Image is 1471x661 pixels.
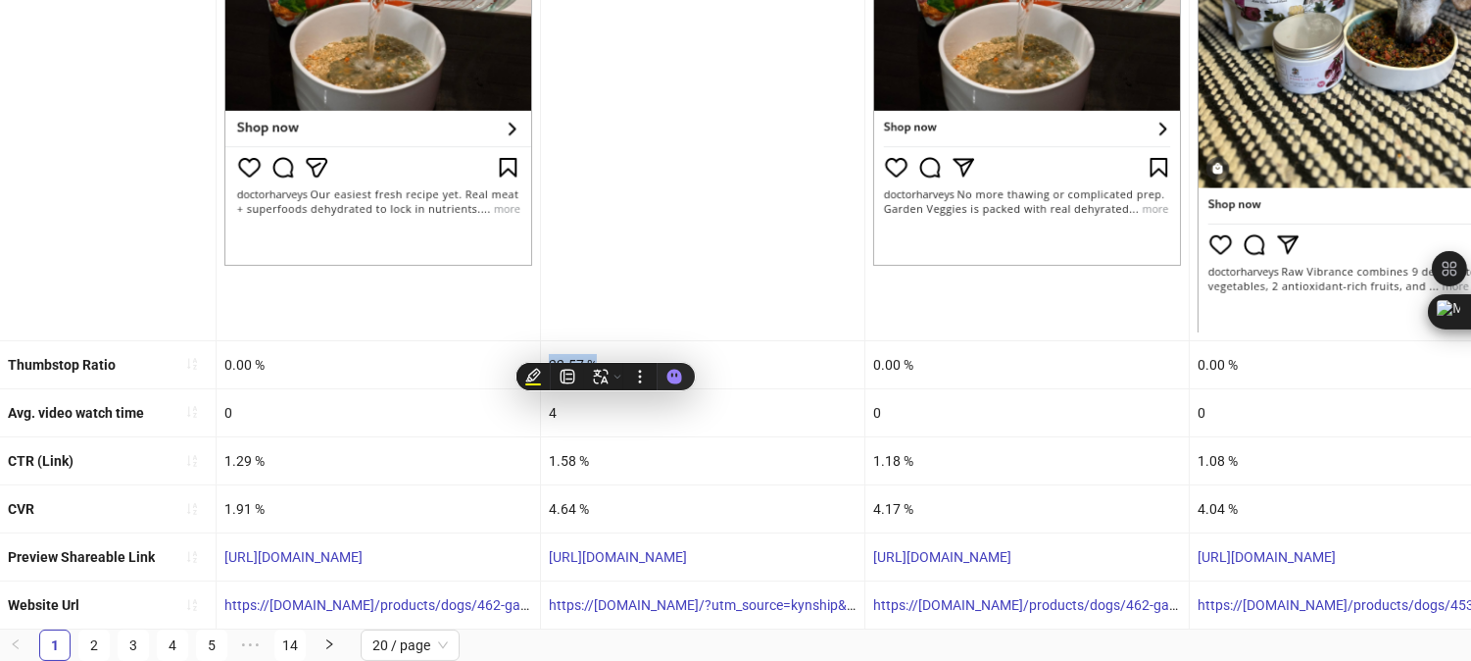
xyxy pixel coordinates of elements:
[314,630,345,661] button: right
[39,630,71,661] li: 1
[8,501,34,517] b: CVR
[217,437,540,484] div: 1.29 %
[274,630,306,661] li: 14
[323,638,335,650] span: right
[118,630,149,661] li: 3
[185,598,199,612] span: sort-ascending
[549,549,687,565] a: [URL][DOMAIN_NAME]
[541,389,864,436] div: 4
[8,549,155,565] b: Preview Shareable Link
[1198,549,1336,565] a: [URL][DOMAIN_NAME]
[8,597,79,613] b: Website Url
[873,549,1011,565] a: [URL][DOMAIN_NAME]
[865,389,1189,436] div: 0
[158,631,187,660] a: 4
[196,630,227,661] li: 5
[224,549,363,565] a: [URL][DOMAIN_NAME]
[217,341,540,388] div: 0.00 %
[8,357,116,373] b: Thumbstop Ratio
[185,357,199,371] span: sort-ascending
[197,631,226,660] a: 5
[79,631,109,660] a: 2
[217,389,540,436] div: 0
[185,405,199,419] span: sort-ascending
[541,341,864,388] div: 22.57 %
[10,638,22,650] span: left
[865,437,1189,484] div: 1.18 %
[217,485,540,533] div: 1.91 %
[8,405,144,421] b: Avg. video watch time
[40,631,70,660] a: 1
[78,630,110,661] li: 2
[119,631,148,660] a: 3
[541,437,864,484] div: 1.58 %
[235,630,267,661] li: Next 5 Pages
[275,631,305,660] a: 14
[185,454,199,468] span: sort-ascending
[372,631,448,660] span: 20 / page
[157,630,188,661] li: 4
[314,630,345,661] li: Next Page
[541,485,864,533] div: 4.64 %
[185,502,199,516] span: sort-ascending
[865,341,1189,388] div: 0.00 %
[185,550,199,564] span: sort-ascending
[235,630,267,661] span: •••
[865,485,1189,533] div: 4.17 %
[8,453,74,469] b: CTR (Link)
[361,630,460,661] div: Page Size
